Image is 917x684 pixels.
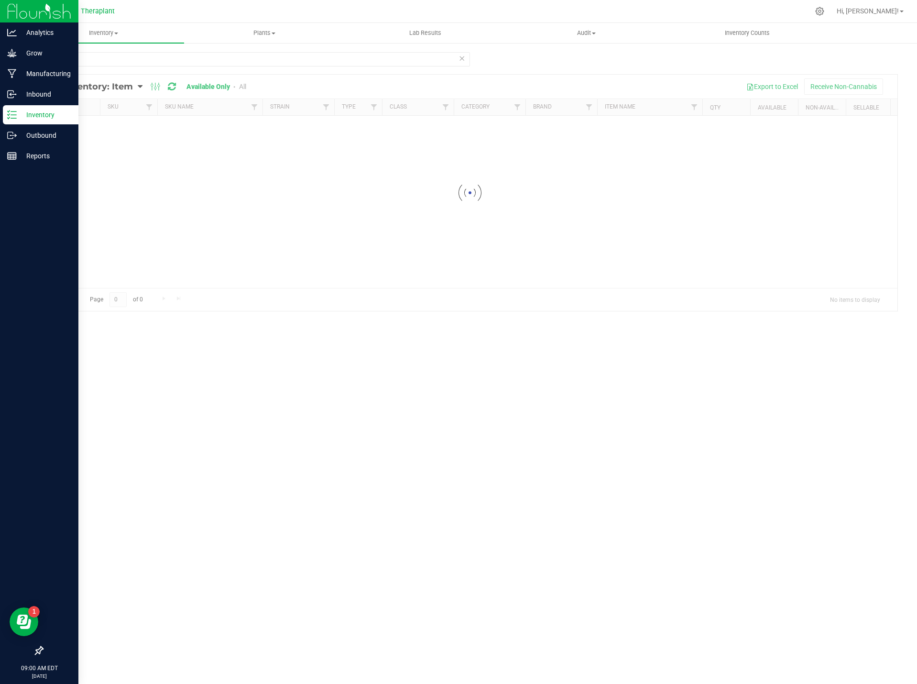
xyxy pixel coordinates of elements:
span: Inventory [23,29,184,37]
div: Manage settings [814,7,826,16]
p: [DATE] [4,673,74,680]
inline-svg: Outbound [7,131,17,140]
p: 09:00 AM EDT [4,664,74,673]
p: Inventory [17,109,74,121]
a: Inventory [23,23,184,43]
inline-svg: Inbound [7,89,17,99]
a: Inventory Counts [666,23,828,43]
p: Grow [17,47,74,59]
p: Manufacturing [17,68,74,79]
iframe: Resource center unread badge [28,606,40,618]
span: Inventory Counts [712,29,783,37]
a: Plants [184,23,345,43]
p: Reports [17,150,74,162]
inline-svg: Reports [7,151,17,161]
span: Theraplant [81,7,115,15]
inline-svg: Grow [7,48,17,58]
inline-svg: Inventory [7,110,17,120]
a: Lab Results [345,23,506,43]
span: Audit [506,29,666,37]
span: Lab Results [396,29,454,37]
iframe: Resource center [10,607,38,636]
p: Inbound [17,88,74,100]
p: Analytics [17,27,74,38]
span: Hi, [PERSON_NAME]! [837,7,899,15]
a: Audit [506,23,667,43]
input: Search Item Name, Retail Display Name, SKU, Part Number... [42,52,470,66]
inline-svg: Manufacturing [7,69,17,78]
span: Clear [458,52,465,65]
inline-svg: Analytics [7,28,17,37]
p: Outbound [17,130,74,141]
span: Plants [185,29,345,37]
